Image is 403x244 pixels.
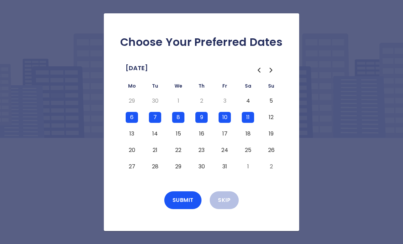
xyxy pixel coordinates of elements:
[260,82,283,93] th: Sunday
[172,128,184,139] button: Wednesday, October 15th, 2025
[149,112,161,123] button: Tuesday, October 7th, 2025, selected
[210,191,239,209] button: Skip
[242,95,254,106] button: Saturday, October 4th, 2025
[219,95,231,106] button: Friday, October 3rd, 2025
[213,82,236,93] th: Friday
[120,82,283,175] table: October 2025
[126,161,138,172] button: Monday, October 27th, 2025
[143,82,167,93] th: Tuesday
[172,95,184,106] button: Wednesday, October 1st, 2025
[265,64,277,76] button: Go to the Next Month
[115,35,288,49] h2: Choose Your Preferred Dates
[195,112,208,123] button: Thursday, October 9th, 2025, selected
[219,145,231,156] button: Friday, October 24th, 2025
[195,128,208,139] button: Thursday, October 16th, 2025
[242,112,254,123] button: Saturday, October 11th, 2025, selected
[265,128,277,139] button: Sunday, October 19th, 2025
[126,128,138,139] button: Monday, October 13th, 2025
[164,191,202,209] button: Submit
[149,145,161,156] button: Tuesday, October 21st, 2025
[172,161,184,172] button: Wednesday, October 29th, 2025
[126,63,148,74] span: [DATE]
[149,128,161,139] button: Tuesday, October 14th, 2025
[265,161,277,172] button: Sunday, November 2nd, 2025
[242,128,254,139] button: Saturday, October 18th, 2025
[219,112,231,123] button: Friday, October 10th, 2025, selected
[265,112,277,123] button: Sunday, October 12th, 2025
[195,161,208,172] button: Thursday, October 30th, 2025
[236,82,260,93] th: Saturday
[242,161,254,172] button: Saturday, November 1st, 2025
[265,145,277,156] button: Sunday, October 26th, 2025
[126,112,138,123] button: Monday, October 6th, 2025, selected
[219,161,231,172] button: Friday, October 31st, 2025
[219,128,231,139] button: Friday, October 17th, 2025
[120,82,143,93] th: Monday
[172,145,184,156] button: Wednesday, October 22nd, 2025
[172,112,184,123] button: Wednesday, October 8th, 2025, selected
[149,161,161,172] button: Tuesday, October 28th, 2025
[167,82,190,93] th: Wednesday
[126,95,138,106] button: Monday, September 29th, 2025
[265,95,277,106] button: Sunday, October 5th, 2025
[126,145,138,156] button: Monday, October 20th, 2025
[242,145,254,156] button: Saturday, October 25th, 2025
[195,145,208,156] button: Thursday, October 23rd, 2025
[149,95,161,106] button: Tuesday, September 30th, 2025
[195,95,208,106] button: Thursday, October 2nd, 2025
[190,82,213,93] th: Thursday
[253,64,265,76] button: Go to the Previous Month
